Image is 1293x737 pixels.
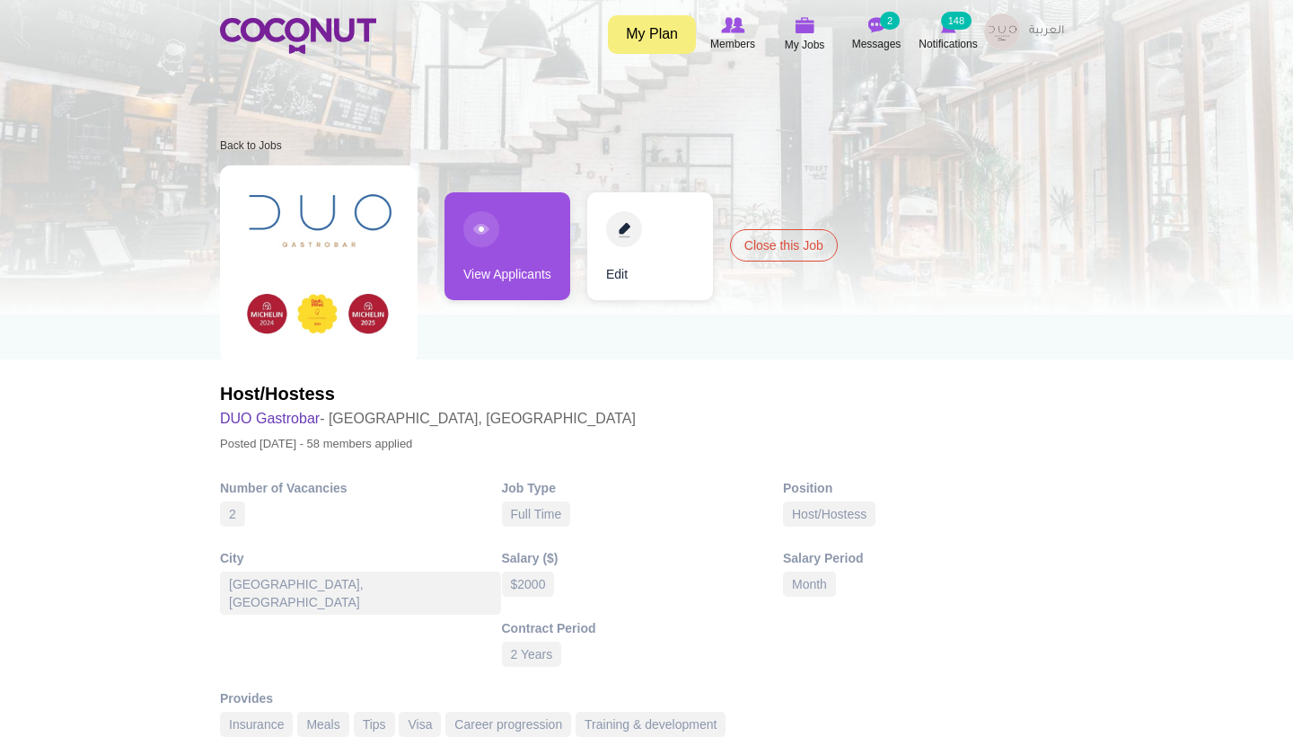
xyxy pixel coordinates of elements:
[502,619,784,637] div: Contract Period
[783,479,1065,497] div: Position
[721,17,744,33] img: Browse Members
[445,712,571,737] div: Career progression
[730,229,838,262] a: Close this Job
[769,13,840,56] a: My Jobs My Jobs
[502,549,784,567] div: Salary ($)
[220,18,376,54] img: Home
[220,431,636,457] p: Posted [DATE] - 58 members applied
[220,406,636,431] h3: - [GEOGRAPHIC_DATA], [GEOGRAPHIC_DATA]
[502,642,562,667] div: 2 Years
[220,502,245,527] div: 2
[783,572,836,597] div: Month
[297,712,348,737] div: Meals
[912,13,984,55] a: Notifications Notifications 148
[220,712,293,737] div: Insurance
[220,479,502,497] div: Number of Vacancies
[220,689,1073,707] div: Provides
[840,13,912,55] a: Messages Messages 2
[783,502,875,527] div: Host/Hostess
[502,572,555,597] div: $2000
[502,479,784,497] div: Job Type
[576,712,726,737] div: Training & development
[710,35,755,53] span: Members
[783,549,1065,567] div: Salary Period
[354,712,395,737] div: Tips
[852,35,902,53] span: Messages
[941,17,956,33] img: Notifications
[502,502,571,527] div: Full Time
[220,549,502,567] div: City
[587,192,713,300] a: Edit
[444,192,570,300] a: View Applicants
[941,12,972,30] small: 148
[785,36,825,54] span: My Jobs
[220,411,320,426] a: DUO Gastrobar
[795,17,814,33] img: My Jobs
[867,17,885,33] img: Messages
[1020,13,1073,49] a: العربية
[399,712,441,737] div: Visa
[919,35,977,53] span: Notifications
[220,139,282,152] a: Back to Jobs
[220,572,501,615] div: [GEOGRAPHIC_DATA], [GEOGRAPHIC_DATA]
[880,12,900,30] small: 2
[220,381,636,406] h2: Host/Hostess
[608,15,696,54] a: My Plan
[697,13,769,55] a: Browse Members Members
